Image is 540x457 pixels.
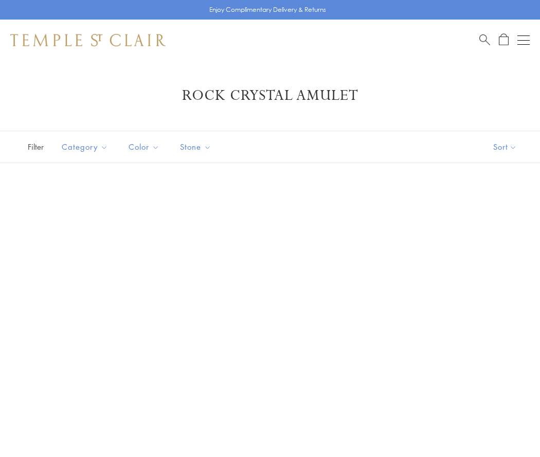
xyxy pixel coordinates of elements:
[10,34,166,46] img: Temple St. Clair
[121,135,167,159] button: Color
[172,135,219,159] button: Stone
[26,86,514,105] h1: Rock Crystal Amulet
[209,5,326,15] p: Enjoy Complimentary Delivery & Returns
[517,34,530,46] button: Open navigation
[123,140,167,153] span: Color
[57,140,116,153] span: Category
[479,33,490,46] a: Search
[470,131,540,163] button: Show sort by
[54,135,116,159] button: Category
[175,140,219,153] span: Stone
[499,33,509,46] a: Open Shopping Bag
